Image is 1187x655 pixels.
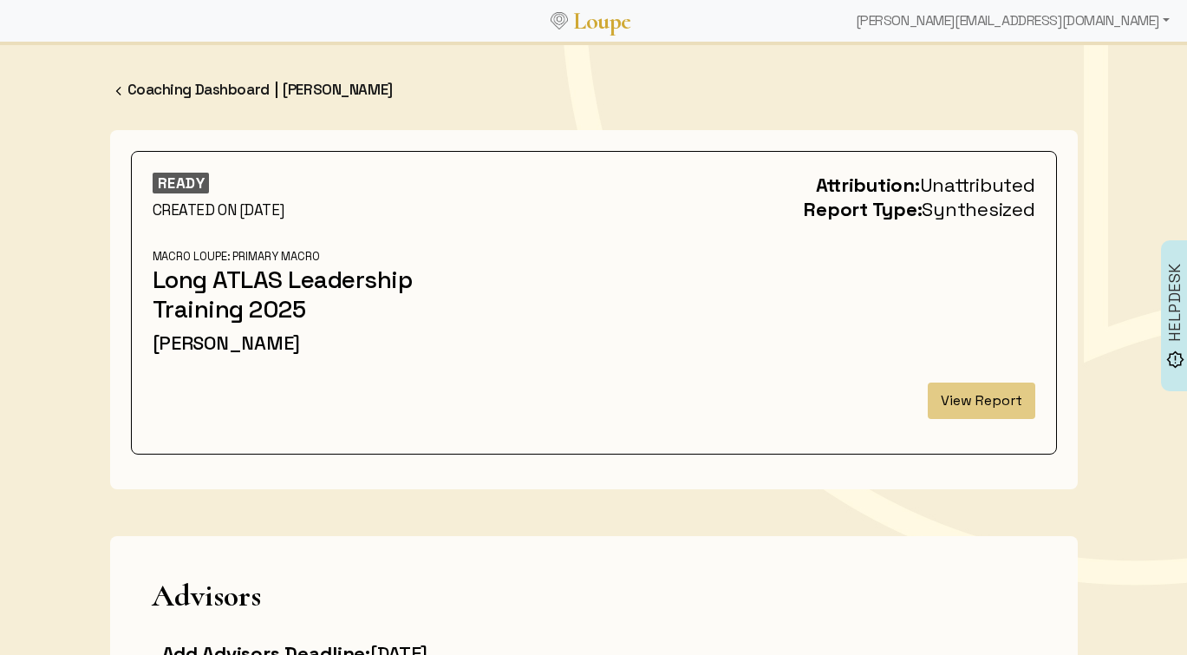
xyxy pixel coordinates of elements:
[551,12,568,29] img: Loupe Logo
[816,173,920,197] span: Attribution:
[275,80,278,100] span: |
[153,331,433,355] h3: [PERSON_NAME]
[849,3,1177,38] div: [PERSON_NAME][EMAIL_ADDRESS][DOMAIN_NAME]
[568,5,637,37] a: Loupe
[153,173,209,193] div: READY
[920,173,1035,197] span: Unattributed
[153,265,433,324] h2: Long ATLAS Leadership Training 2025
[1166,350,1184,368] img: brightness_alert_FILL0_wght500_GRAD0_ops.svg
[153,200,284,219] span: CREATED ON [DATE]
[153,249,433,265] div: Macro Loupe: Primary Macro
[152,578,1036,613] h1: Advisors
[283,80,392,99] a: [PERSON_NAME]
[127,80,270,99] a: Coaching Dashboard
[110,82,127,100] img: FFFF
[928,383,1035,419] button: View Report
[804,197,922,221] span: Report Type:
[922,197,1034,221] span: Synthesized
